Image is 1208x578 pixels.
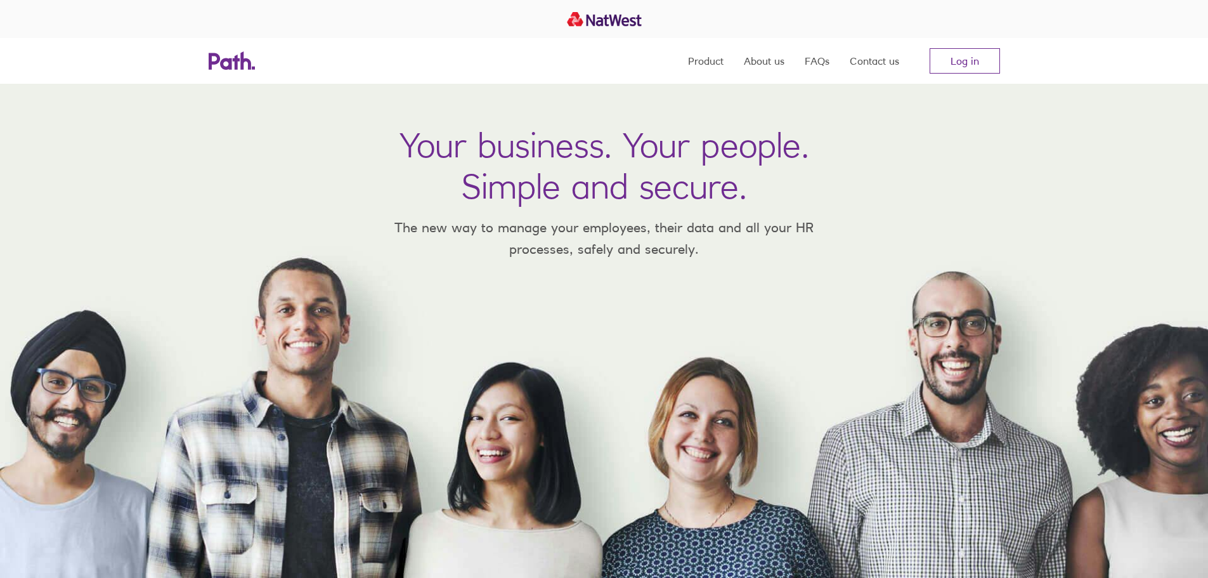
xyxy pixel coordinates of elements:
a: Product [688,38,724,84]
a: Contact us [850,38,899,84]
a: About us [744,38,784,84]
h1: Your business. Your people. Simple and secure. [399,124,809,207]
a: FAQs [805,38,829,84]
p: The new way to manage your employees, their data and all your HR processes, safely and securely. [376,217,833,259]
a: Log in [930,48,1000,74]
